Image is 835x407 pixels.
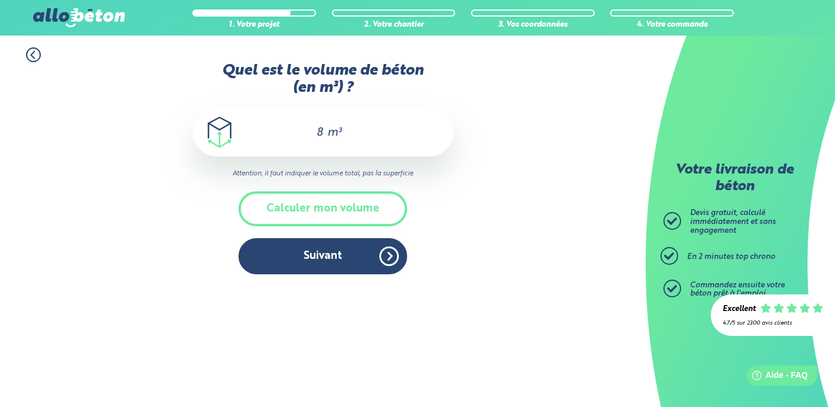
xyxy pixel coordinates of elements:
iframe: Help widget launcher [730,361,822,394]
i: Attention, il faut indiquer le volume total, pas la superficie [193,168,453,180]
div: 3. Vos coordonnées [471,21,595,30]
button: Suivant [238,238,407,274]
span: m³ [327,127,341,139]
div: 4. Votre commande [610,21,734,30]
img: allobéton [33,8,124,27]
div: 1. Votre projet [192,21,316,30]
div: 2. Votre chantier [332,21,456,30]
label: Quel est le volume de béton (en m³) ? [193,62,453,97]
button: Calculer mon volume [238,191,407,226]
input: 0 [304,126,324,140]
